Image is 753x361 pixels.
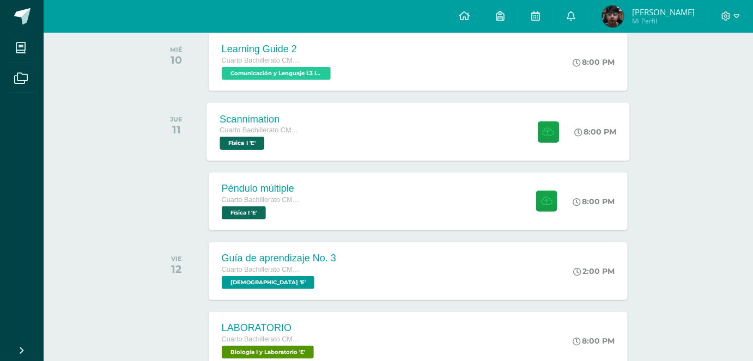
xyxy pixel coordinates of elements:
span: Biblia 'E' [222,276,314,289]
span: Cuarto Bachillerato CMP Bachillerato en CCLL con Orientación en Computación [222,266,303,273]
span: [PERSON_NAME] [632,7,695,17]
div: 8:00 PM [573,57,615,67]
span: Comunicación y Lenguaje L3 Inglés 'E' [222,67,331,80]
span: Biología I y Laboratorio 'E' [222,346,314,359]
span: Cuarto Bachillerato CMP Bachillerato en CCLL con Orientación en Computación [222,57,303,64]
span: Mi Perfil [632,16,695,26]
span: Física I 'E' [222,206,266,219]
span: Cuarto Bachillerato CMP Bachillerato en CCLL con Orientación en Computación [222,196,303,204]
span: Física I 'E' [220,137,264,150]
span: Cuarto Bachillerato CMP Bachillerato en CCLL con Orientación en Computación [220,126,302,134]
div: 8:00 PM [573,197,615,206]
div: 11 [170,123,183,136]
img: a12cd7d015d8715c043ec03b48450893.png [602,5,624,27]
div: VIE [171,255,182,262]
div: 12 [171,262,182,276]
div: Péndulo múltiple [222,183,303,194]
div: Learning Guide 2 [222,44,333,55]
span: Cuarto Bachillerato CMP Bachillerato en CCLL con Orientación en Computación [222,335,303,343]
div: LABORATORIO [222,322,317,334]
div: Guía de aprendizaje No. 3 [222,253,336,264]
div: Scannimation [220,113,302,125]
div: JUE [170,115,183,123]
div: 10 [170,53,183,66]
div: 2:00 PM [573,266,615,276]
div: MIÉ [170,46,183,53]
div: 8:00 PM [574,127,617,137]
div: 8:00 PM [573,336,615,346]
